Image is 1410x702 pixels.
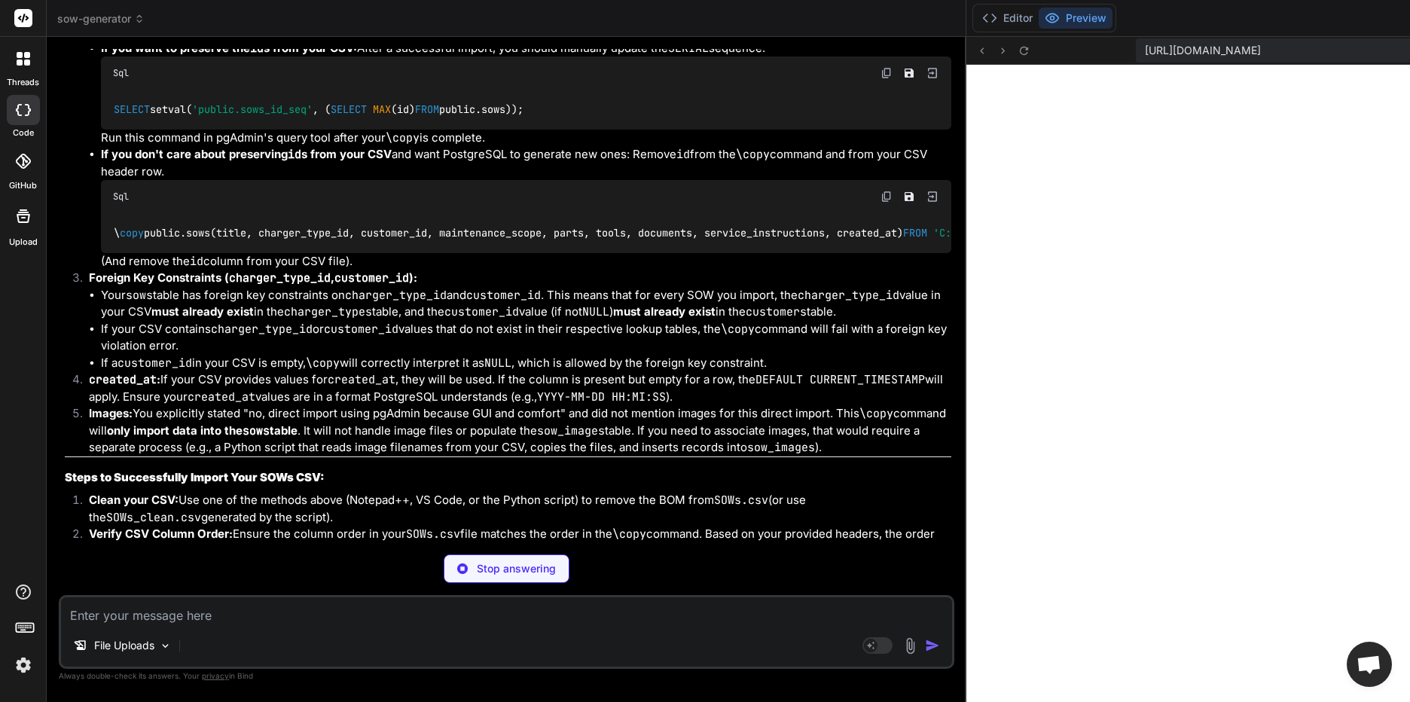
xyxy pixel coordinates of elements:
span: SELECT [114,102,150,116]
strong: Clean your CSV: [89,493,179,507]
strong: Images: [89,406,133,420]
strong: : [89,372,160,386]
code: charger_type_id [211,322,313,337]
span: 'C:/Users/mshannon/Desktop/DB_Files/SOWs.csv' [933,226,1204,240]
img: copy [880,191,893,203]
code: created_at [89,372,157,387]
code: \copy [386,130,420,145]
li: Ensure the column order in your file matches the order in the command. Based on your provided hea... [77,526,951,560]
strong: only import data into the table [107,423,298,438]
code: id [250,41,264,56]
span: privacy [202,671,229,680]
button: Preview [1039,8,1112,29]
span: 'public.sows_id_seq' [192,102,313,116]
p: You explicitly stated "no, direct import using pgAdmin because GUI and comfort" and did not menti... [89,405,951,456]
li: If a in your CSV is empty, will correctly interpret it as , which is allowed by the foreign key c... [101,355,951,372]
code: charger_type_id [229,270,331,285]
button: Save file [899,63,920,84]
strong: Foreign Key Constraints ( , ): [89,270,417,285]
p: File Uploads [94,638,154,653]
label: GitHub [9,179,37,192]
p: Always double-check its answers. Your in Bind [59,669,954,683]
code: \copy [859,406,893,421]
label: threads [7,76,39,89]
code: customer_id [324,322,398,337]
code: SOWs.csv [406,526,460,542]
button: Save file [899,186,920,207]
span: SELECT [331,102,367,116]
strong: must already exist [613,304,716,319]
code: NULL [582,304,609,319]
a: Open chat [1347,642,1392,687]
img: Open in Browser [926,66,939,80]
li: Your table has foreign key constraints on and . This means that for every SOW you import, the val... [101,287,951,321]
img: Pick Models [159,639,172,652]
code: customer_id [334,270,409,285]
code: id [676,147,690,162]
code: sow_images [537,423,605,438]
strong: Steps to Successfully Import Your SOWs CSV: [65,470,325,484]
li: If your CSV contains or values that do not exist in their respective lookup tables, the command w... [101,321,951,355]
img: Open in Browser [926,190,939,203]
strong: must already exist [151,304,254,319]
code: created_at [328,372,395,387]
li: Use one of the methods above (Notepad++, VS Code, or the Python script) to remove the BOM from (o... [77,492,951,526]
li: After a successful import, you should manually update the sequence. Run this command in pgAdmin's... [101,40,951,146]
button: Editor [976,8,1039,29]
code: charger_types [284,304,372,319]
code: SERIAL [668,41,709,56]
span: copy [120,226,144,240]
code: customer_id [444,304,519,319]
code: SOWs_clean.csv [106,510,201,525]
code: \copy [306,356,340,371]
code: charger_type_id [798,288,899,303]
label: Upload [9,236,38,249]
strong: If you don't care about preserving s from your CSV [101,147,392,161]
code: sows [243,423,270,438]
code: YYYY-MM-DD HH:MI:SS [537,389,666,404]
code: setval( , ( (id) public.sows)); [113,102,525,118]
code: created_at [188,389,255,404]
p: If your CSV provides values for , they will be used. If the column is present but empty for a row... [89,371,951,405]
code: \copy [721,322,755,337]
code: customers [746,304,807,319]
code: \copy [736,147,770,162]
span: Sql [113,67,129,79]
code: NULL [484,356,511,371]
label: code [13,127,34,139]
p: Stop answering [477,561,556,576]
code: customer_id [466,288,541,303]
img: settings [11,652,36,678]
li: and want PostgreSQL to generate new ones: Remove from the command and from your CSV header row. (... [101,146,951,270]
img: icon [925,638,940,653]
strong: If you want to preserve the s from your CSV: [101,41,357,55]
img: copy [880,67,893,79]
span: FROM [415,102,439,116]
code: DEFAULT CURRENT_TIMESTAMP [755,372,925,387]
code: customer_id [117,356,192,371]
span: FROM [903,226,927,240]
code: id [288,147,301,162]
code: sows [126,288,153,303]
code: sow_images [747,440,815,455]
code: SOWs.csv [714,493,768,508]
span: sow-generator [57,11,145,26]
strong: Verify CSV Column Order: [89,526,233,541]
code: charger_type_id [345,288,447,303]
span: [URL][DOMAIN_NAME] [1145,43,1261,58]
code: \copy [612,526,646,542]
img: attachment [902,637,919,655]
span: MAX [373,102,391,116]
code: id [190,254,203,269]
span: Sql [113,191,129,203]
